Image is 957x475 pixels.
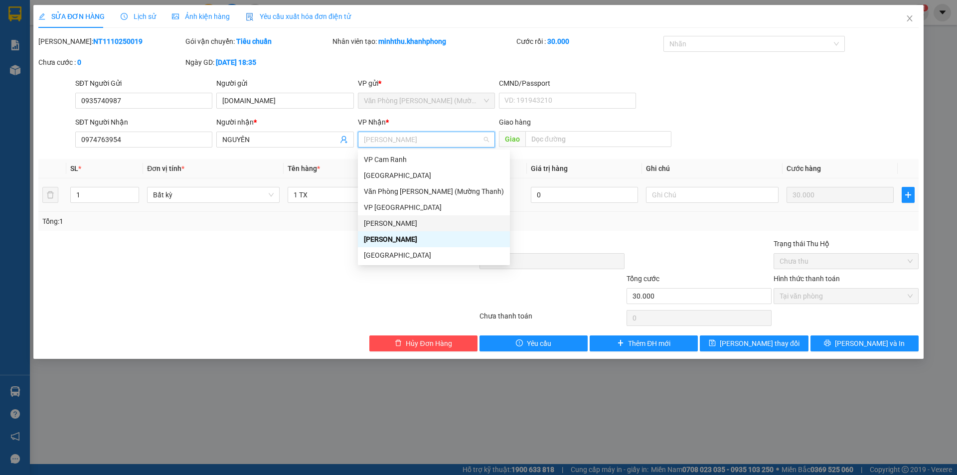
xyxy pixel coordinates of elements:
label: Hình thức thanh toán [774,275,840,283]
button: plusThêm ĐH mới [590,335,698,351]
div: Nha Trang [358,247,510,263]
span: Tên hàng [288,164,320,172]
div: Lê Hồng Phong [358,215,510,231]
span: clock-circle [121,13,128,20]
span: Giao [499,131,525,147]
div: Ngày GD: [185,57,330,68]
b: [PERSON_NAME] [12,64,56,111]
span: exclamation-circle [516,339,523,347]
div: VP Ninh Hòa [358,199,510,215]
span: delete [395,339,402,347]
div: Cước rồi : [516,36,661,47]
img: logo.jpg [12,12,62,62]
span: user-add [340,136,348,144]
div: Tổng: 1 [42,216,369,227]
div: [PERSON_NAME] [364,234,504,245]
span: Thêm ĐH mới [628,338,670,349]
div: SĐT Người Nhận [75,117,212,128]
div: Gói vận chuyển: [185,36,330,47]
span: Lịch sử [121,12,156,20]
div: CMND/Passport [499,78,636,89]
input: Dọc đường [525,131,671,147]
span: [PERSON_NAME] thay đổi [720,338,799,349]
input: 0 [787,187,894,203]
span: close [906,14,914,22]
span: plus [617,339,624,347]
div: Chưa cước : [38,57,183,68]
input: Ghi Chú [646,187,779,203]
div: [GEOGRAPHIC_DATA] [364,170,504,181]
div: Đà Lạt [358,167,510,183]
span: Cước hàng [787,164,821,172]
div: Phạm Ngũ Lão [358,231,510,247]
span: VP Nhận [358,118,386,126]
span: SỬA ĐƠN HÀNG [38,12,105,20]
span: Phạm Ngũ Lão [364,132,489,147]
div: [PERSON_NAME] [364,218,504,229]
button: plus [902,187,915,203]
span: Yêu cầu [527,338,551,349]
div: Người nhận [216,117,353,128]
span: Chưa thu [780,254,913,269]
button: deleteHủy Đơn Hàng [369,335,478,351]
button: delete [42,187,58,203]
span: save [709,339,716,347]
span: picture [172,13,179,20]
b: Tiêu chuẩn [236,37,272,45]
button: exclamation-circleYêu cầu [479,335,588,351]
span: Đơn vị tính [147,164,184,172]
div: [GEOGRAPHIC_DATA] [364,250,504,261]
span: Tại văn phòng [780,289,913,304]
b: NT1110250019 [93,37,143,45]
img: logo.jpg [108,12,132,36]
div: Trạng thái Thu Hộ [774,238,919,249]
span: Văn Phòng Trần Phú (Mường Thanh) [364,93,489,108]
input: VD: Bàn, Ghế [288,187,420,203]
span: printer [824,339,831,347]
button: save[PERSON_NAME] thay đổi [700,335,808,351]
div: Văn Phòng [PERSON_NAME] (Mường Thanh) [364,186,504,197]
span: Yêu cầu xuất hóa đơn điện tử [246,12,351,20]
b: 0 [77,58,81,66]
div: Nhân viên tạo: [332,36,514,47]
div: VP [GEOGRAPHIC_DATA] [364,202,504,213]
span: Bất kỳ [153,187,274,202]
li: (c) 2017 [84,47,137,60]
div: [PERSON_NAME]: [38,36,183,47]
span: Tổng cước [627,275,659,283]
span: [PERSON_NAME] và In [835,338,905,349]
b: BIÊN NHẬN GỬI HÀNG [64,14,96,79]
b: 30.000 [547,37,569,45]
span: plus [902,191,914,199]
div: VP Cam Ranh [364,154,504,165]
span: Giao hàng [499,118,531,126]
b: minhthu.khanhphong [378,37,446,45]
div: VP gửi [358,78,495,89]
b: [DATE] 18:35 [216,58,256,66]
span: Hủy Đơn Hàng [406,338,452,349]
div: Người gửi [216,78,353,89]
span: Giá trị hàng [531,164,568,172]
span: Ảnh kiện hàng [172,12,230,20]
span: edit [38,13,45,20]
div: SĐT Người Gửi [75,78,212,89]
span: SL [70,164,78,172]
th: Ghi chú [642,159,783,178]
button: Close [896,5,924,33]
div: Văn Phòng Trần Phú (Mường Thanh) [358,183,510,199]
button: printer[PERSON_NAME] và In [810,335,919,351]
div: VP Cam Ranh [358,152,510,167]
img: icon [246,13,254,21]
div: Chưa thanh toán [478,311,626,328]
b: [DOMAIN_NAME] [84,38,137,46]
